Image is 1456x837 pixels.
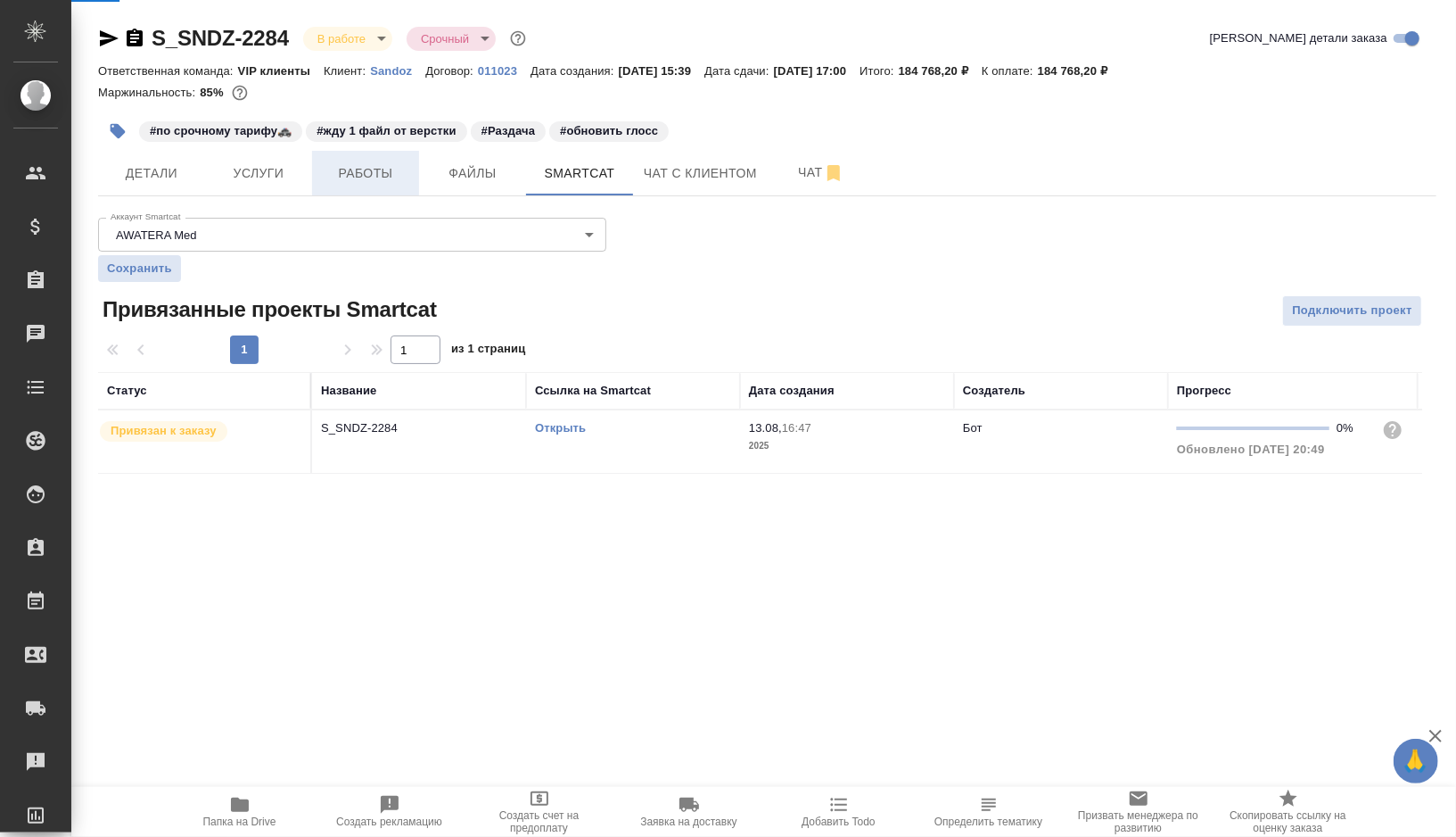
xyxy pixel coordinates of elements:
[749,421,782,435] p: 13.08,
[1394,739,1438,783] button: 🙏
[317,122,456,140] p: #жду 1 файл от верстки
[481,122,536,140] p: #Раздача
[238,64,324,78] p: VIP клиенты
[111,228,202,243] button: AWATERA Med
[312,31,371,46] button: В работе
[782,421,811,435] p: 16:47
[963,421,983,435] p: Бот
[619,64,705,78] p: [DATE] 15:39
[1177,443,1325,456] span: Обновлено [DATE] 20:49
[914,787,1064,837] button: Определить тематику
[1177,382,1231,400] div: Прогресс
[478,62,531,78] a: 011023
[98,64,238,78] p: Ответственная команда:
[764,787,914,837] button: Добавить Todo
[152,26,289,50] a: S_SNDZ-2284
[150,122,292,140] p: #по срочному тарифу🚓
[98,86,200,99] p: Маржинальность:
[137,122,304,137] span: по срочному тарифу🚓
[614,787,764,837] button: Заявка на доставку
[98,218,606,252] div: AWATERA Med
[1064,787,1213,837] button: Призвать менеджера по развитию
[425,64,478,78] p: Договор:
[535,382,651,400] div: Ссылка на Smartcat
[537,162,622,185] span: Smartcat
[315,787,465,837] button: Создать рекламацию
[303,27,392,51] div: В работе
[982,64,1038,78] p: К оплате:
[451,338,526,364] span: из 1 страниц
[304,122,468,137] span: жду 1 файл от верстки
[98,112,137,151] button: Добавить тэг
[430,162,515,185] span: Файлы
[560,122,658,140] p: #обновить глосс
[802,816,875,828] span: Добавить Todo
[778,162,864,184] span: Чат
[1210,29,1387,47] span: [PERSON_NAME] детали заказа
[704,64,773,78] p: Дата сдачи:
[107,382,147,400] div: Статус
[531,64,618,78] p: Дата создания:
[415,31,474,46] button: Срочный
[899,64,982,78] p: 184 768,20 ₽
[963,382,1025,400] div: Создатель
[323,162,408,185] span: Работы
[124,28,145,49] button: Скопировать ссылку
[749,437,945,455] p: 2025
[535,421,586,435] a: Открыть
[111,422,217,440] p: Привязан к заказу
[640,816,736,828] span: Заявка на доставку
[465,787,614,837] button: Создать счет на предоплату
[98,28,119,49] button: Скопировать ссылку для ЯМессенджера
[109,162,194,185] span: Детали
[1213,787,1363,837] button: Скопировать ссылку на оценку заказа
[1074,809,1203,834] span: Призвать менеджера по развитию
[321,382,376,400] div: Название
[321,419,517,437] p: S_SNDZ-2284
[934,816,1042,828] span: Определить тематику
[203,816,276,828] span: Папка на Drive
[1292,301,1412,321] span: Подключить проект
[644,162,757,185] span: Чат с клиентом
[1282,295,1422,327] button: Подключить проект
[1038,64,1121,78] p: 184 768,20 ₽
[370,64,425,78] p: Sandoz
[200,86,227,99] p: 85%
[774,64,860,78] p: [DATE] 17:00
[1401,742,1431,780] span: 🙏
[407,27,496,51] div: В работе
[370,62,425,78] a: Sandoz
[475,809,604,834] span: Создать счет на предоплату
[860,64,898,78] p: Итого:
[506,27,530,50] button: Доп статусы указывают на важность/срочность заказа
[823,162,844,184] svg: Отписаться
[228,81,251,104] button: 23435.00 RUB;
[478,64,531,78] p: 011023
[1224,809,1353,834] span: Скопировать ссылку на оценку заказа
[165,787,315,837] button: Папка на Drive
[469,122,548,137] span: Раздача
[98,295,437,324] span: Привязанные проекты Smartcat
[216,162,301,185] span: Услуги
[1337,419,1368,437] div: 0%
[98,255,181,282] button: Сохранить
[336,816,442,828] span: Создать рекламацию
[107,260,172,278] span: Сохранить
[324,64,370,78] p: Клиент:
[749,382,835,400] div: Дата создания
